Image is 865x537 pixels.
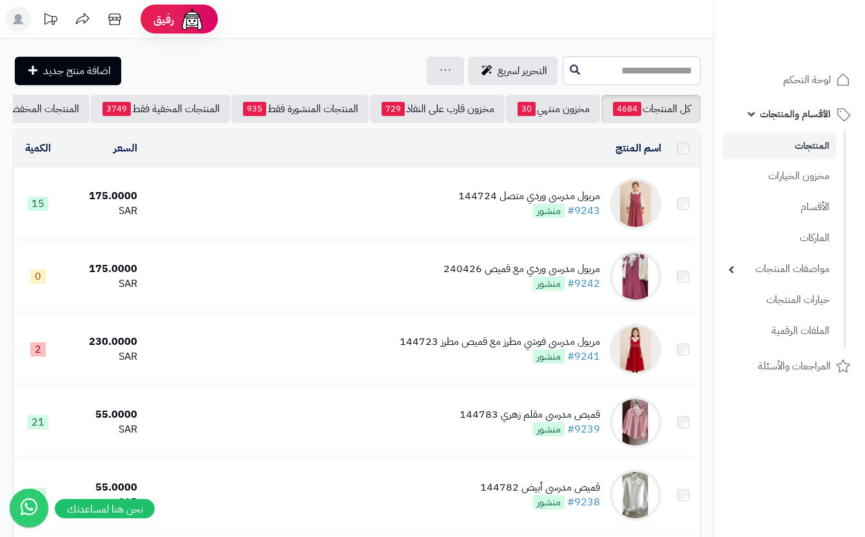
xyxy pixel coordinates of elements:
a: الماركات [722,224,836,252]
a: مخزون قارب على النفاذ729 [370,95,505,123]
div: مريول مدرسي وردي متصل 144724 [458,189,600,204]
a: اسم المنتج [616,141,661,156]
a: #9241 [567,349,600,364]
span: 8 [30,488,46,502]
span: 15 [28,197,48,211]
div: SAR [68,495,137,510]
span: منشور [533,277,565,291]
img: مريول مدرسي فوشي مطرز مع قميص مطرز 144723 [610,324,661,375]
span: منشور [533,495,565,509]
a: #9239 [567,422,600,437]
span: منشور [533,204,565,218]
a: تحديثات المنصة [34,6,66,35]
img: ai-face.png [179,6,205,32]
a: المنتجات [722,133,836,159]
span: 0 [30,269,46,284]
a: اضافة منتج جديد [15,57,121,85]
a: المنتجات المخفية فقط3749 [91,95,230,123]
a: مواصفات المنتجات [722,255,836,283]
div: 55.0000 [68,480,137,495]
a: المراجعات والأسئلة [722,351,857,382]
span: منشور [533,422,565,436]
div: مريول مدرسي فوشي مطرز مع قميص مطرز 144723 [400,335,600,349]
div: SAR [68,422,137,437]
img: مريول مدرسي وردي مع قميص 240426 [610,251,661,302]
a: مخزون الخيارات [722,162,836,190]
div: 230.0000 [68,335,137,349]
a: السعر [113,141,137,156]
div: 55.0000 [68,407,137,422]
img: مريول مدرسي وردي متصل 144724 [610,178,661,229]
a: الأقسام [722,193,836,221]
span: 729 [382,102,405,116]
span: 3749 [102,102,131,116]
img: قميص مدرسي أبيض 144782 [610,469,661,521]
div: قميص مدرسي أبيض 144782 [480,480,600,495]
a: مخزون منتهي30 [506,95,600,123]
span: اضافة منتج جديد [43,63,111,79]
span: 21 [28,415,48,429]
a: #9242 [567,276,600,291]
div: مريول مدرسي وردي مع قميص 240426 [443,262,600,277]
span: الأقسام والمنتجات [760,105,831,123]
span: 2 [30,342,46,356]
div: قميص مدرسي مقلم زهري 144783 [460,407,600,422]
div: 175.0000 [68,189,137,204]
div: SAR [68,277,137,291]
span: منشور [533,349,565,364]
span: المراجعات والأسئلة [758,357,831,375]
span: رفيق [153,12,174,27]
div: SAR [68,349,137,364]
a: لوحة التحكم [722,64,857,95]
a: التحرير لسريع [468,57,558,85]
a: #9238 [567,494,600,510]
span: 30 [518,102,536,116]
span: 935 [243,102,266,116]
span: التحرير لسريع [498,63,547,79]
span: لوحة التحكم [783,71,831,89]
a: #9243 [567,203,600,219]
a: كل المنتجات4684 [601,95,701,123]
a: الكمية [25,141,51,156]
a: خيارات المنتجات [722,286,836,314]
div: SAR [68,204,137,219]
img: قميص مدرسي مقلم زهري 144783 [610,396,661,448]
span: 4684 [613,102,641,116]
a: الملفات الرقمية [722,317,836,345]
a: المنتجات المنشورة فقط935 [231,95,369,123]
div: 175.0000 [68,262,137,277]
